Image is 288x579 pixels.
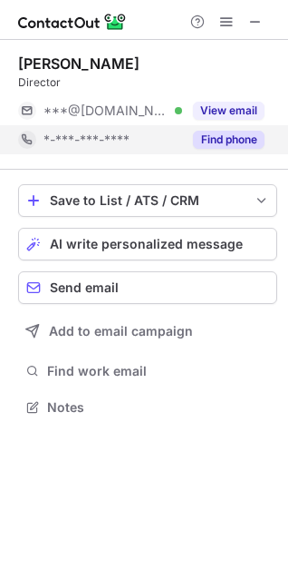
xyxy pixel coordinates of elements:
[50,280,119,295] span: Send email
[50,193,245,208] div: Save to List / ATS / CRM
[18,358,277,384] button: Find work email
[18,11,127,33] img: ContactOut v5.3.10
[47,363,270,379] span: Find work email
[50,237,243,251] span: AI write personalized message
[18,54,139,73] div: [PERSON_NAME]
[18,395,277,420] button: Notes
[18,228,277,260] button: AI write personalized message
[49,324,193,339] span: Add to email campaign
[193,131,264,149] button: Reveal Button
[18,315,277,348] button: Add to email campaign
[18,184,277,217] button: save-profile-one-click
[18,271,277,304] button: Send email
[18,74,277,91] div: Director
[47,399,270,416] span: Notes
[43,103,168,119] span: ***@[DOMAIN_NAME]
[193,102,264,120] button: Reveal Button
